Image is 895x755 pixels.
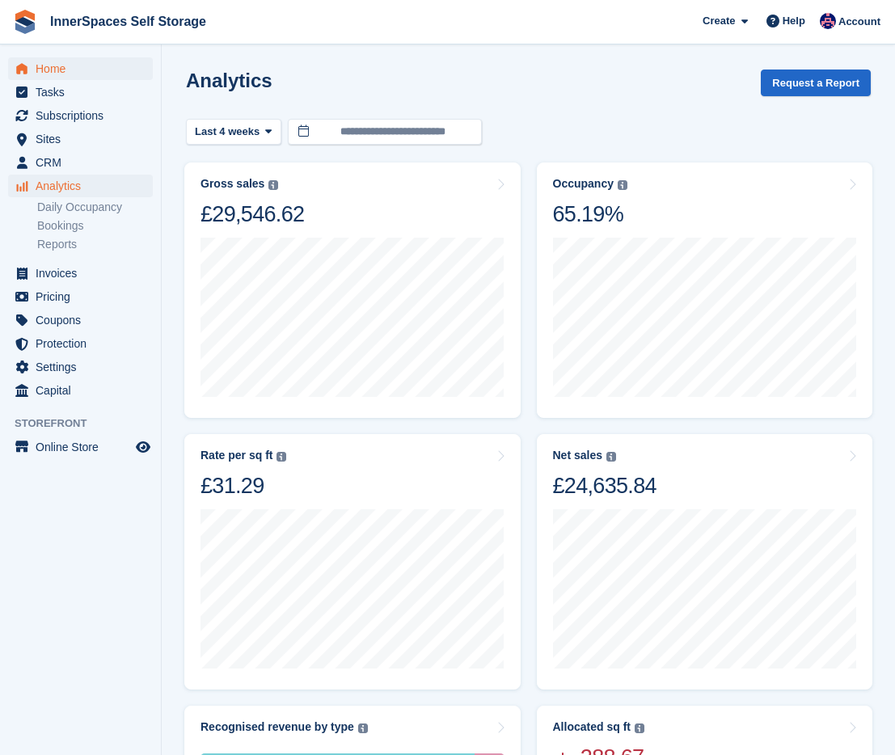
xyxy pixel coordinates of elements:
div: Net sales [553,449,602,462]
span: Account [838,14,880,30]
img: icon-info-grey-7440780725fd019a000dd9b08b2336e03edf1995a4989e88bcd33f0948082b44.svg [606,452,616,462]
img: icon-info-grey-7440780725fd019a000dd9b08b2336e03edf1995a4989e88bcd33f0948082b44.svg [618,180,627,190]
span: Create [703,13,735,29]
span: Sites [36,128,133,150]
h2: Analytics [186,70,272,91]
img: icon-info-grey-7440780725fd019a000dd9b08b2336e03edf1995a4989e88bcd33f0948082b44.svg [358,723,368,733]
a: menu [8,128,153,150]
span: Protection [36,332,133,355]
span: Capital [36,379,133,402]
span: CRM [36,151,133,174]
img: icon-info-grey-7440780725fd019a000dd9b08b2336e03edf1995a4989e88bcd33f0948082b44.svg [635,723,644,733]
img: icon-info-grey-7440780725fd019a000dd9b08b2336e03edf1995a4989e88bcd33f0948082b44.svg [268,180,278,190]
a: menu [8,81,153,103]
div: Occupancy [553,177,614,191]
div: £31.29 [201,472,286,500]
a: menu [8,175,153,197]
div: Recognised revenue by type [201,720,354,734]
a: menu [8,356,153,378]
a: Preview store [133,437,153,457]
button: Request a Report [761,70,871,96]
a: menu [8,104,153,127]
span: Help [783,13,805,29]
a: InnerSpaces Self Storage [44,8,213,35]
img: icon-info-grey-7440780725fd019a000dd9b08b2336e03edf1995a4989e88bcd33f0948082b44.svg [277,452,286,462]
div: Allocated sq ft [553,720,631,734]
span: Tasks [36,81,133,103]
a: menu [8,309,153,331]
span: Invoices [36,262,133,285]
a: Daily Occupancy [37,200,153,215]
img: stora-icon-8386f47178a22dfd0bd8f6a31ec36ba5ce8667c1dd55bd0f319d3a0aa187defe.svg [13,10,37,34]
a: Reports [37,237,153,252]
a: menu [8,332,153,355]
span: Pricing [36,285,133,308]
span: Subscriptions [36,104,133,127]
a: menu [8,285,153,308]
span: Home [36,57,133,80]
a: Bookings [37,218,153,234]
a: menu [8,262,153,285]
div: £29,546.62 [201,200,304,228]
div: Rate per sq ft [201,449,272,462]
div: £24,635.84 [553,472,656,500]
a: menu [8,379,153,402]
a: menu [8,436,153,458]
a: menu [8,151,153,174]
span: Online Store [36,436,133,458]
div: Gross sales [201,177,264,191]
span: Settings [36,356,133,378]
div: 65.19% [553,200,627,228]
img: Dominic Hampson [820,13,836,29]
button: Last 4 weeks [186,119,281,146]
span: Coupons [36,309,133,331]
span: Storefront [15,415,161,432]
a: menu [8,57,153,80]
span: Analytics [36,175,133,197]
span: Last 4 weeks [195,124,260,140]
